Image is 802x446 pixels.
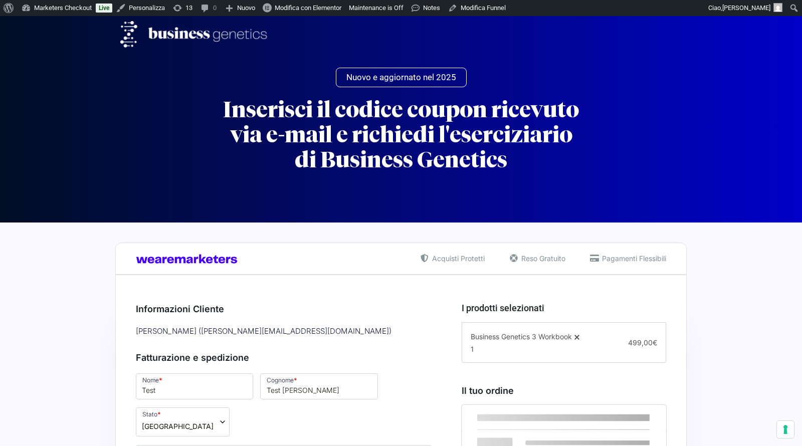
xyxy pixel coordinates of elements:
[628,338,657,347] span: 499,00
[519,253,565,264] span: Reso Gratuito
[221,97,581,172] h2: Inserisci il codice coupon ricevuto via e-mail e richiedi l'eserciziario di Business Genetics
[136,351,432,364] h3: Fatturazione e spedizione
[142,421,214,431] span: Italia
[471,332,572,341] span: Business Genetics 3 Workbook
[599,253,666,264] span: Pagamenti Flessibili
[462,405,579,431] th: Prodotto
[430,253,485,264] span: Acquisti Protetti
[346,73,456,82] span: Nuovo e aggiornato nel 2025
[471,345,474,353] span: 1
[132,323,435,340] div: [PERSON_NAME] ( [PERSON_NAME][EMAIL_ADDRESS][DOMAIN_NAME] )
[579,405,666,431] th: Subtotale
[653,338,657,347] span: €
[336,68,467,87] a: Nuovo e aggiornato nel 2025
[136,373,253,399] input: Nome *
[462,384,666,397] h3: Il tuo ordine
[96,4,112,13] a: Live
[8,407,38,437] iframe: Customerly Messenger Launcher
[722,4,770,12] span: [PERSON_NAME]
[462,301,666,315] h3: I prodotti selezionati
[136,407,230,436] span: Stato
[777,421,794,438] button: Le tue preferenze relative al consenso per le tecnologie di tracciamento
[260,373,377,399] input: Cognome *
[136,302,432,316] h3: Informazioni Cliente
[275,4,341,12] span: Modifica con Elementor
